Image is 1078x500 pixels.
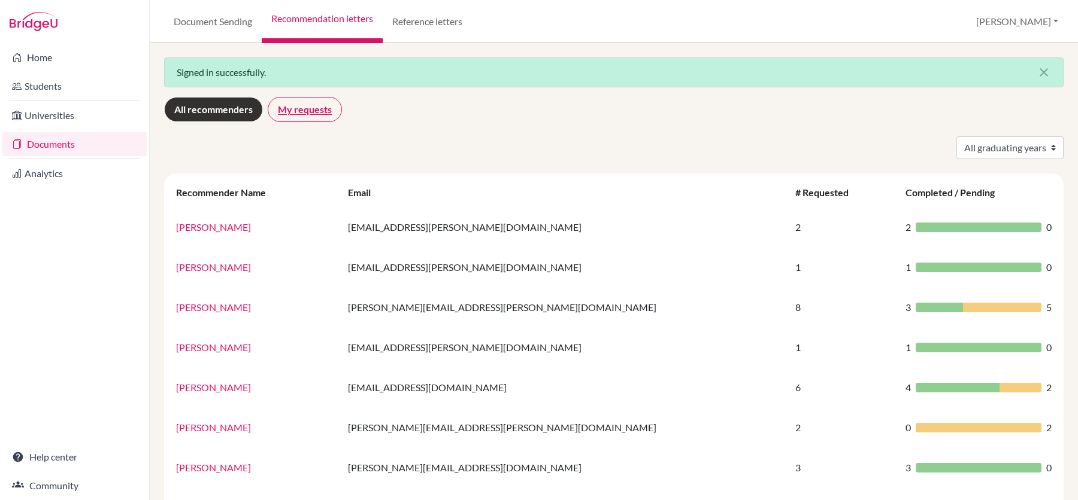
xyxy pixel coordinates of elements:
[1046,380,1052,395] span: 2
[2,74,147,98] a: Students
[341,367,788,407] td: [EMAIL_ADDRESS][DOMAIN_NAME]
[2,445,147,469] a: Help center
[788,207,898,247] td: 2
[1046,260,1052,275] span: 0
[268,97,342,122] a: My requests
[1046,300,1052,315] span: 5
[788,407,898,447] td: 2
[795,187,861,198] div: # Requested
[788,247,898,287] td: 1
[906,420,911,435] span: 0
[341,287,788,327] td: [PERSON_NAME][EMAIL_ADDRESS][PERSON_NAME][DOMAIN_NAME]
[1046,461,1052,475] span: 0
[2,45,147,69] a: Home
[341,207,788,247] td: [EMAIL_ADDRESS][PERSON_NAME][DOMAIN_NAME]
[341,327,788,367] td: [EMAIL_ADDRESS][PERSON_NAME][DOMAIN_NAME]
[176,342,251,353] a: [PERSON_NAME]
[1046,220,1052,234] span: 0
[906,340,911,355] span: 1
[176,462,251,473] a: [PERSON_NAME]
[164,57,1064,87] div: Signed in successfully.
[2,132,147,156] a: Documents
[348,187,383,198] div: Email
[1037,65,1051,80] i: close
[176,422,251,433] a: [PERSON_NAME]
[2,161,147,185] a: Analytics
[176,301,251,313] a: [PERSON_NAME]
[10,12,57,31] img: Bridge-U
[906,260,911,275] span: 1
[176,221,251,233] a: [PERSON_NAME]
[164,97,263,122] a: All recommenders
[341,247,788,287] td: [EMAIL_ADDRESS][PERSON_NAME][DOMAIN_NAME]
[341,407,788,447] td: [PERSON_NAME][EMAIL_ADDRESS][PERSON_NAME][DOMAIN_NAME]
[906,380,911,395] span: 4
[971,10,1064,33] button: [PERSON_NAME]
[1025,58,1063,87] button: Close
[176,382,251,393] a: [PERSON_NAME]
[176,261,251,273] a: [PERSON_NAME]
[2,474,147,498] a: Community
[1046,420,1052,435] span: 2
[176,187,278,198] div: Recommender Name
[2,103,147,127] a: Universities
[788,287,898,327] td: 8
[906,187,1007,198] div: Completed / Pending
[341,447,788,487] td: [PERSON_NAME][EMAIL_ADDRESS][DOMAIN_NAME]
[906,461,911,475] span: 3
[788,367,898,407] td: 6
[788,327,898,367] td: 1
[906,220,911,234] span: 2
[1046,340,1052,355] span: 0
[906,300,911,315] span: 3
[788,447,898,487] td: 3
